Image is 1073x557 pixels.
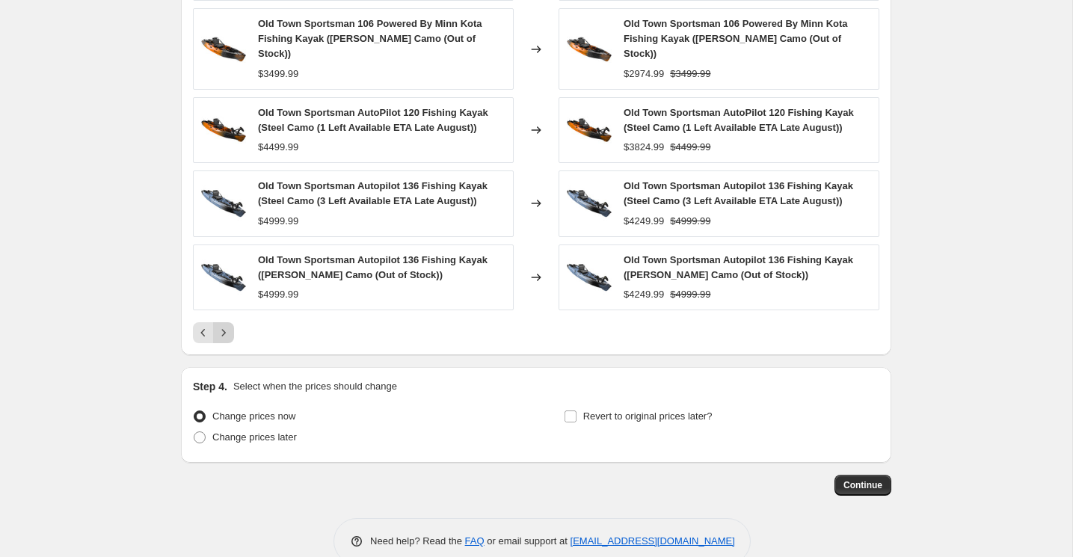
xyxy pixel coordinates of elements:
span: Old Town Sportsman Autopilot 136 Fishing Kayak (Steel Camo (3 Left Available ETA Late August)) [624,180,853,206]
div: $4249.99 [624,214,664,229]
div: $4999.99 [258,214,298,229]
span: Old Town Sportsman Autopilot 136 Fishing Kayak (Steel Camo (3 Left Available ETA Late August)) [258,180,488,206]
a: [EMAIL_ADDRESS][DOMAIN_NAME] [571,535,735,547]
strike: $4999.99 [670,287,710,302]
span: Old Town Sportsman AutoPilot 120 Fishing Kayak (Steel Camo (1 Left Available ETA Late August)) [624,107,854,133]
span: Change prices later [212,431,297,443]
a: FAQ [465,535,485,547]
div: $3824.99 [624,140,664,155]
button: Next [213,322,234,343]
span: Old Town Sportsman Autopilot 136 Fishing Kayak ([PERSON_NAME] Camo (Out of Stock)) [624,254,853,280]
img: old-town-sportman-106-powered-by-minn-kota-ember-camo-4_80x.jpg [201,27,246,72]
strike: $3499.99 [670,67,710,81]
div: $4999.99 [258,287,298,302]
span: Old Town Sportsman 106 Powered By Minn Kota Fishing Kayak ([PERSON_NAME] Camo (Out of Stock)) [624,18,848,59]
img: old-town-sportsman-autopilot-120-ember-camo_80x.jpg [201,108,246,153]
div: $2974.99 [624,67,664,81]
img: ap-136-steel_80x.jpg [567,255,612,300]
p: Select when the prices should change [233,379,397,394]
span: or email support at [485,535,571,547]
button: Previous [193,322,214,343]
span: Old Town Sportsman 106 Powered By Minn Kota Fishing Kayak ([PERSON_NAME] Camo (Out of Stock)) [258,18,482,59]
strike: $4999.99 [670,214,710,229]
img: ap-136-steel_80x.jpg [201,255,246,300]
img: old-town-sportman-106-powered-by-minn-kota-ember-camo-4_80x.jpg [567,27,612,72]
img: ap-136-steel_80x.jpg [567,181,612,226]
span: Old Town Sportsman AutoPilot 120 Fishing Kayak (Steel Camo (1 Left Available ETA Late August)) [258,107,488,133]
div: $4499.99 [258,140,298,155]
h2: Step 4. [193,379,227,394]
span: Continue [843,479,882,491]
div: $4249.99 [624,287,664,302]
span: Revert to original prices later? [583,410,713,422]
button: Continue [834,475,891,496]
img: old-town-sportsman-autopilot-120-ember-camo_80x.jpg [567,108,612,153]
span: Need help? Read the [370,535,465,547]
div: $3499.99 [258,67,298,81]
nav: Pagination [193,322,234,343]
strike: $4499.99 [670,140,710,155]
img: ap-136-steel_80x.jpg [201,181,246,226]
span: Old Town Sportsman Autopilot 136 Fishing Kayak ([PERSON_NAME] Camo (Out of Stock)) [258,254,488,280]
span: Change prices now [212,410,295,422]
